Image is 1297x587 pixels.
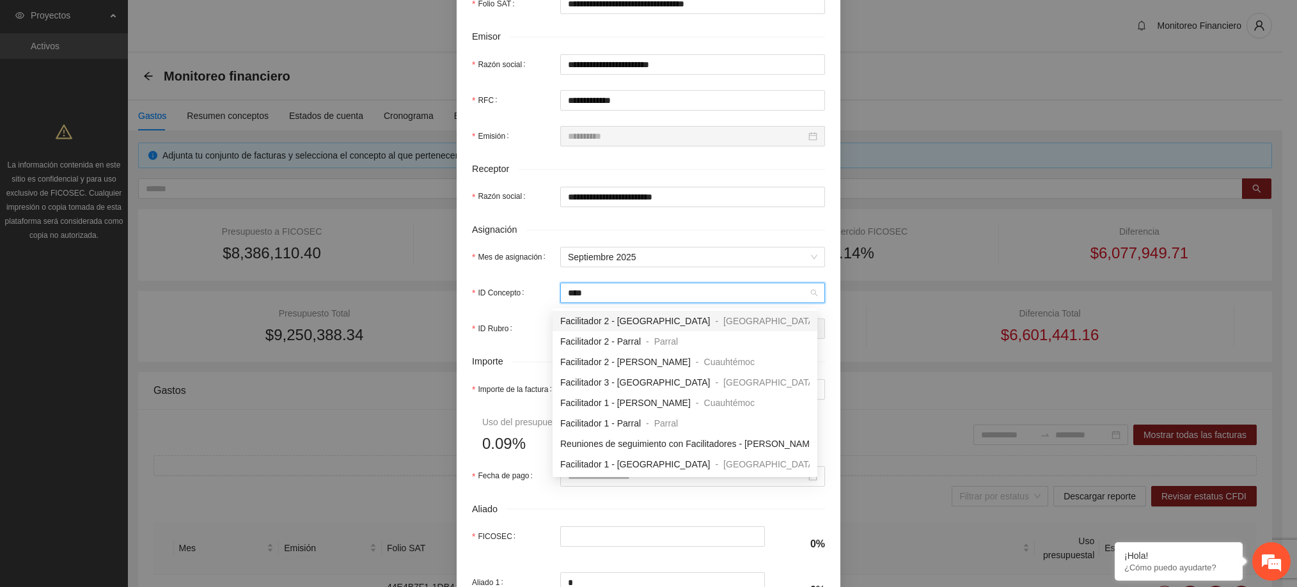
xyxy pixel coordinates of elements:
span: - [646,418,649,428]
input: Razón social: [560,187,825,207]
input: ID Concepto: [568,283,808,302]
span: Facilitador 2 - [GEOGRAPHIC_DATA] [560,316,710,326]
span: Reuniones de seguimiento con Facilitadores - [PERSON_NAME] [560,439,818,449]
span: Emisor [472,29,510,44]
label: Importe de la factura: [472,379,557,400]
span: [GEOGRAPHIC_DATA] [723,377,817,387]
div: Uso del presupuesto [482,415,564,429]
span: Estamos en línea. [74,171,177,300]
label: Mes de asignación: [472,247,551,267]
div: ¡Hola! [1124,551,1233,561]
p: ¿Cómo puedo ayudarte? [1124,563,1233,572]
textarea: Escriba su mensaje y pulse “Intro” [6,349,244,394]
label: Razón social: [472,187,531,207]
span: [GEOGRAPHIC_DATA] [723,316,817,326]
span: Cuauhtémoc [704,398,755,408]
span: Septiembre 2025 [568,247,817,267]
span: Cuauhtémoc [704,357,755,367]
span: Facilitador 1 - [GEOGRAPHIC_DATA] [560,459,710,469]
span: - [696,357,699,367]
span: Facilitador 1 - [PERSON_NAME] [560,398,691,408]
span: - [646,336,649,347]
label: Fecha de pago: [472,466,538,487]
div: Chatee con nosotros ahora [67,65,215,82]
span: Facilitador 2 - Parral [560,336,641,347]
span: Importe [472,354,512,369]
input: Emisión: [568,129,806,143]
span: Receptor [472,162,519,176]
input: FICOSEC: [561,527,765,546]
label: ID Concepto: [472,283,530,303]
span: - [715,377,718,387]
input: RFC: [560,90,825,111]
div: Minimizar ventana de chat en vivo [210,6,240,37]
span: [GEOGRAPHIC_DATA] [723,459,817,469]
label: Razón social: [472,54,531,75]
label: FICOSEC: [472,526,521,547]
label: RFC: [472,90,502,111]
input: Razón social: [560,54,825,75]
span: 0.09% [482,432,526,456]
label: ID Rubro: [472,318,517,339]
span: Aliado [472,502,507,517]
span: Parral [654,336,678,347]
span: Parral [654,418,678,428]
span: - [696,398,699,408]
span: Facilitador 3 - [GEOGRAPHIC_DATA] [560,377,710,387]
label: Emisión: [472,126,514,146]
span: - [715,316,718,326]
span: Facilitador 1 - Parral [560,418,641,428]
h4: 0% [780,537,825,551]
span: Facilitador 2 - [PERSON_NAME] [560,357,691,367]
span: - [715,459,718,469]
span: Asignación [472,223,526,237]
